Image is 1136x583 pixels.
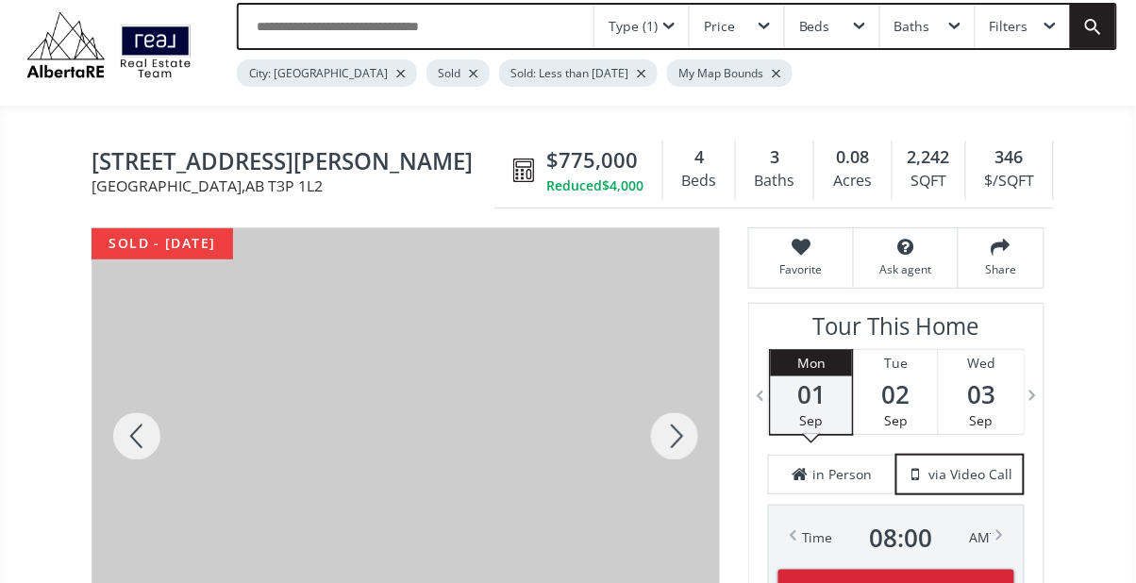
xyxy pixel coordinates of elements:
div: Baths [894,20,930,33]
div: Wed [939,350,1024,376]
div: Price [704,20,735,33]
span: Share [968,261,1034,277]
div: Sold: Less than [DATE] [499,59,658,87]
div: Beds [799,20,830,33]
span: Sep [800,411,824,429]
div: 3 [745,145,804,170]
span: 02 [854,381,938,408]
div: Type (1) [609,20,658,33]
span: $4,000 [602,176,643,195]
span: $775,000 [546,145,638,175]
span: [GEOGRAPHIC_DATA] , AB T3P 1L2 [92,178,504,193]
span: 01 [771,381,852,408]
div: City: [GEOGRAPHIC_DATA] [237,59,417,87]
h3: Tour This Home [768,313,1025,349]
div: Time AM [802,525,991,551]
div: 346 [976,145,1044,170]
span: Sep [970,411,994,429]
span: Sep [884,411,908,429]
span: 03 [939,381,1024,408]
div: Sold [426,59,490,87]
span: Ask agent [863,261,948,277]
div: Reduced [546,176,643,195]
div: 0.08 [824,145,881,170]
div: sold - [DATE] [92,228,233,259]
span: Favorite [759,261,844,277]
span: 08 : 00 [870,525,933,551]
span: via Video Call [928,465,1012,484]
img: Logo [19,8,199,82]
div: SQFT [902,167,956,195]
div: Baths [745,167,804,195]
div: Tue [854,350,938,376]
div: $/SQFT [976,167,1044,195]
div: Filters [990,20,1028,33]
div: Mon [771,350,852,376]
div: 4 [673,145,726,170]
div: Beds [673,167,726,195]
div: My Map Bounds [667,59,793,87]
span: 2,242 [908,145,950,170]
span: in Person [813,465,873,484]
div: Acres [824,167,881,195]
span: 113 Howse Common NE [92,149,504,178]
